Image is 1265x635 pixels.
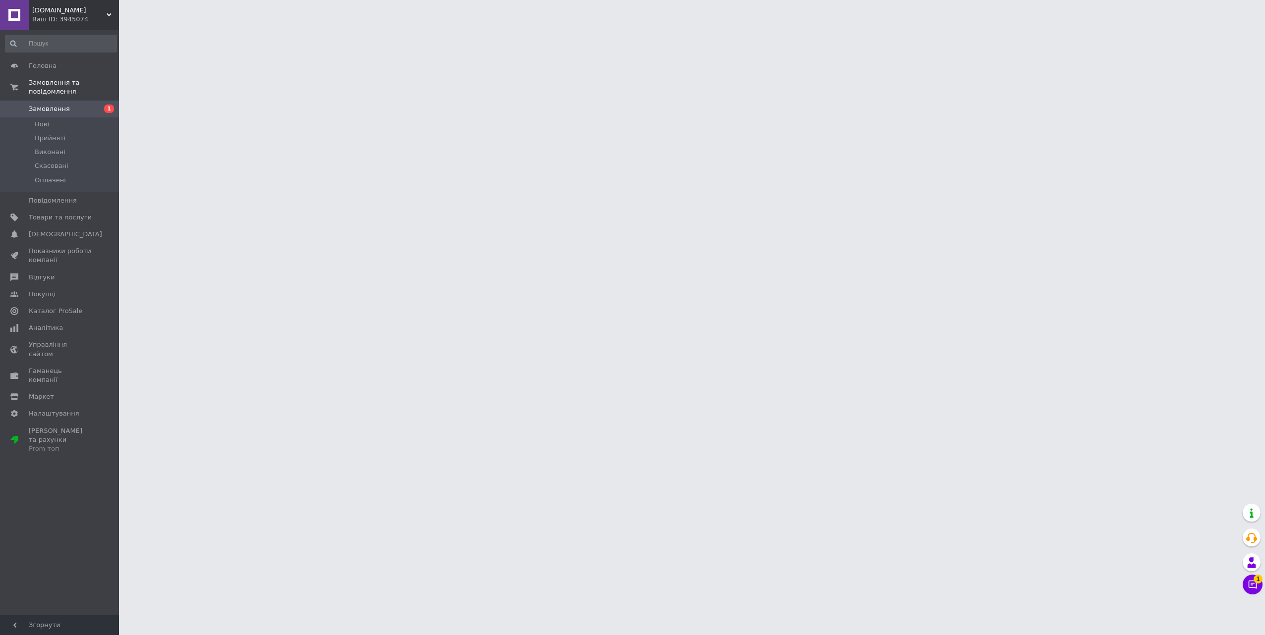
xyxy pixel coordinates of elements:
[32,15,119,24] div: Ваш ID: 3945074
[29,392,54,401] span: Маркет
[29,290,56,299] span: Покупці
[1254,575,1263,583] span: 1
[35,120,49,129] span: Нові
[29,273,55,282] span: Відгуки
[29,367,92,384] span: Гаманець компанії
[32,6,107,15] span: Lex.store
[35,148,65,157] span: Виконані
[29,426,92,454] span: [PERSON_NAME] та рахунки
[29,409,79,418] span: Налаштування
[29,247,92,265] span: Показники роботи компанії
[5,35,117,53] input: Пошук
[29,230,102,239] span: [DEMOGRAPHIC_DATA]
[29,323,63,332] span: Аналітика
[29,196,77,205] span: Повідомлення
[104,105,114,113] span: 1
[29,340,92,358] span: Управління сайтом
[29,444,92,453] div: Prom топ
[29,105,70,113] span: Замовлення
[35,161,68,170] span: Скасовані
[29,307,82,316] span: Каталог ProSale
[35,176,66,185] span: Оплачені
[29,213,92,222] span: Товари та послуги
[29,61,57,70] span: Головна
[29,78,119,96] span: Замовлення та повідомлення
[35,134,65,143] span: Прийняті
[1243,575,1263,594] button: Чат з покупцем1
